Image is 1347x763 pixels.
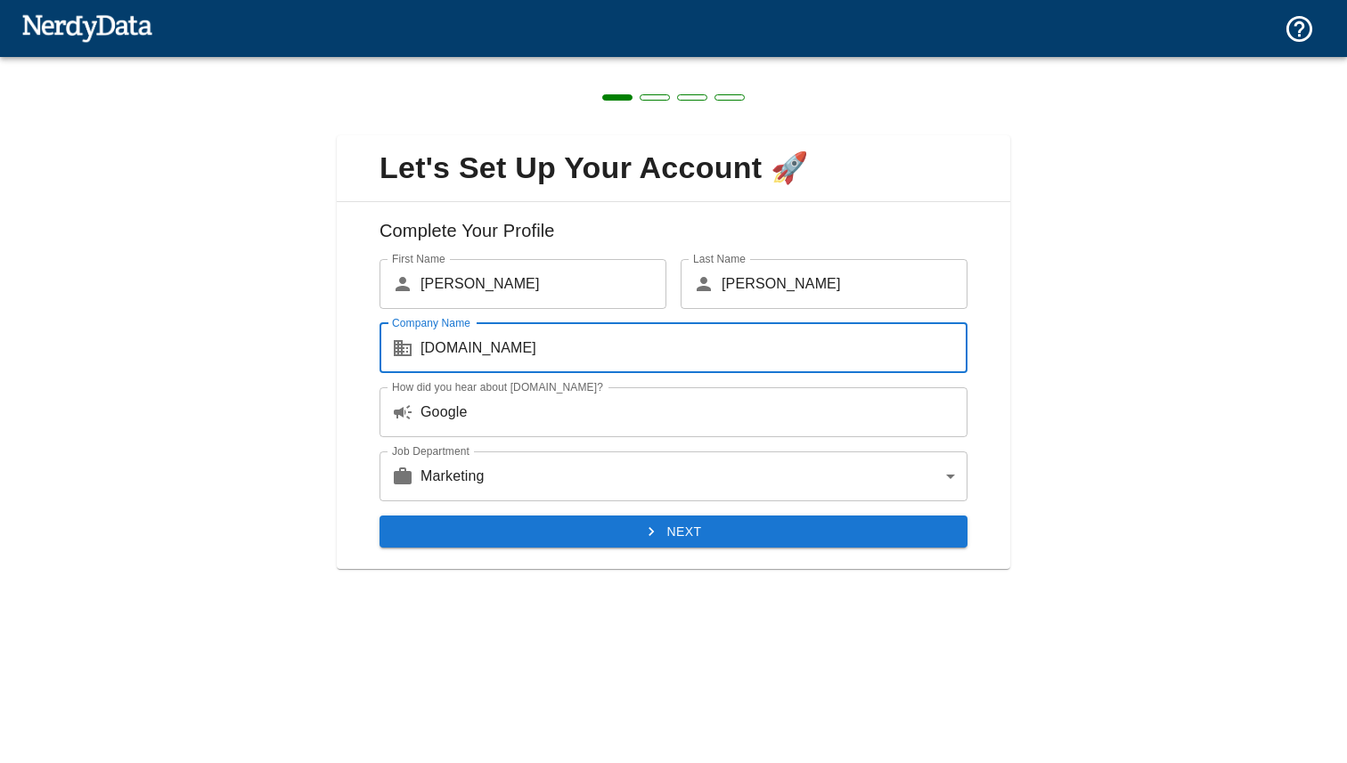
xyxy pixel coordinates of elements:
[21,10,152,45] img: NerdyData.com
[392,443,469,459] label: Job Department
[392,251,445,266] label: First Name
[693,251,746,266] label: Last Name
[420,451,967,501] div: Marketing
[392,379,603,394] label: How did you hear about [DOMAIN_NAME]?
[1273,3,1326,55] button: Support and Documentation
[380,515,967,548] button: Next
[351,216,996,259] h6: Complete Your Profile
[351,150,996,187] span: Let's Set Up Your Account 🚀
[392,315,470,330] label: Company Name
